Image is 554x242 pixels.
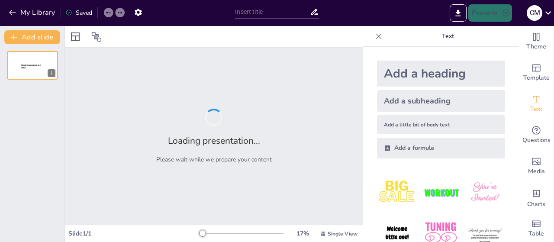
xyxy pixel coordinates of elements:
div: Get real-time input from your audience [519,119,554,151]
input: Insert title [235,6,309,18]
div: 1 [7,51,58,80]
button: Export to PowerPoint [450,4,467,22]
div: Add charts and graphs [519,182,554,213]
h2: Loading presentation... [168,135,260,147]
p: Text [386,26,510,47]
span: Charts [527,200,545,209]
span: Sendsteps presentation editor [21,64,41,69]
span: Position [91,32,102,42]
div: C M [527,5,542,21]
div: 1 [48,69,55,77]
div: Change the overall theme [519,26,554,57]
span: Text [530,104,542,114]
span: Media [528,167,545,176]
button: Add slide [4,30,60,44]
div: 17 % [292,229,313,238]
div: Add a formula [377,138,505,158]
span: Template [523,73,550,83]
div: Add text boxes [519,88,554,119]
span: Theme [526,42,546,52]
span: Single View [328,230,358,237]
div: Add a heading [377,61,505,87]
button: My Library [6,6,59,19]
img: 2.jpeg [421,172,461,213]
button: C M [527,4,542,22]
div: Add a subheading [377,90,505,112]
div: Saved [65,9,92,17]
div: Add a little bit of body text [377,115,505,134]
span: Questions [522,136,551,145]
img: 1.jpeg [377,172,417,213]
div: Add images, graphics, shapes or video [519,151,554,182]
div: Slide 1 / 1 [68,229,200,238]
button: Present [468,4,512,22]
p: Please wait while we prepare your content [156,155,272,164]
div: Add ready made slides [519,57,554,88]
div: Layout [68,30,82,44]
span: Table [528,229,544,239]
img: 3.jpeg [465,172,505,213]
